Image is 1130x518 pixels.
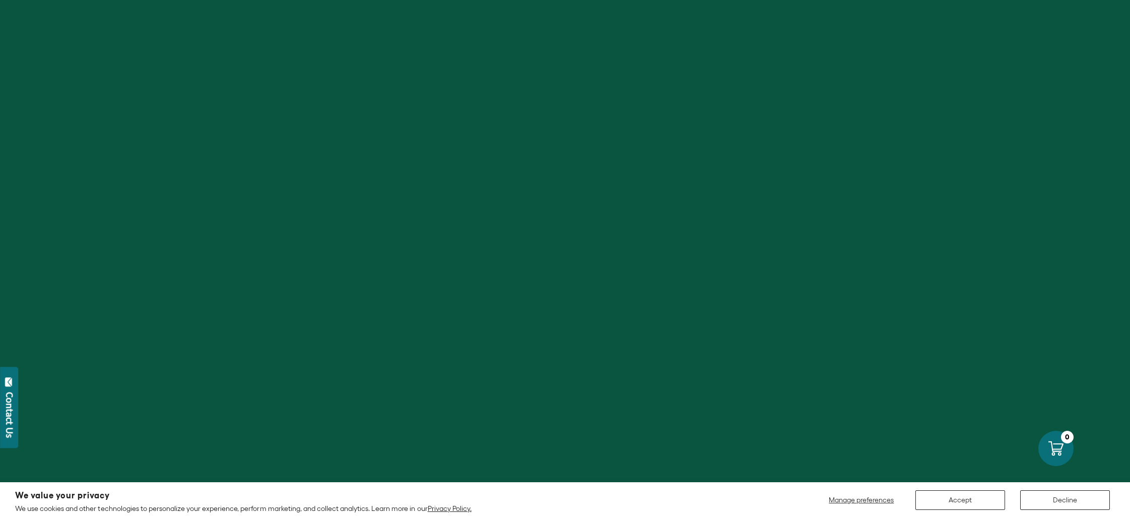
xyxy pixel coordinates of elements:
p: We use cookies and other technologies to personalize your experience, perform marketing, and coll... [15,504,472,513]
button: Decline [1020,490,1110,510]
button: Manage preferences [823,490,900,510]
a: Privacy Policy. [428,504,472,512]
span: Manage preferences [829,496,894,504]
button: Accept [915,490,1005,510]
div: 0 [1061,431,1074,443]
h2: We value your privacy [15,491,472,500]
div: Contact Us [5,392,15,438]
